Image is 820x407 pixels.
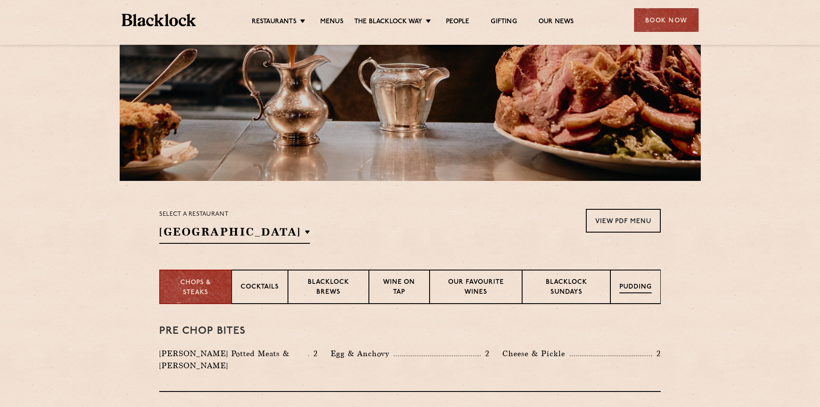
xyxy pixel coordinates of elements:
h2: [GEOGRAPHIC_DATA] [159,224,310,244]
a: Gifting [491,18,517,27]
p: Pudding [619,283,652,293]
h3: Pre Chop Bites [159,326,661,337]
p: Blacklock Brews [297,278,360,298]
div: Book Now [634,8,699,32]
p: Blacklock Sundays [531,278,601,298]
a: Menus [320,18,343,27]
a: The Blacklock Way [354,18,422,27]
p: Cocktails [241,283,279,293]
a: Our News [538,18,574,27]
p: 2 [652,348,661,359]
a: View PDF Menu [586,209,661,233]
a: People [446,18,469,27]
p: [PERSON_NAME] Potted Meats & [PERSON_NAME] [159,348,308,372]
a: Restaurants [252,18,297,27]
p: 2 [481,348,489,359]
p: Wine on Tap [378,278,420,298]
p: Our favourite wines [439,278,514,298]
p: Select a restaurant [159,209,310,220]
p: Chops & Steaks [169,278,223,298]
p: Egg & Anchovy [331,348,393,360]
p: Cheese & Pickle [502,348,569,360]
p: 2 [309,348,318,359]
img: BL_Textured_Logo-footer-cropped.svg [122,14,196,26]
